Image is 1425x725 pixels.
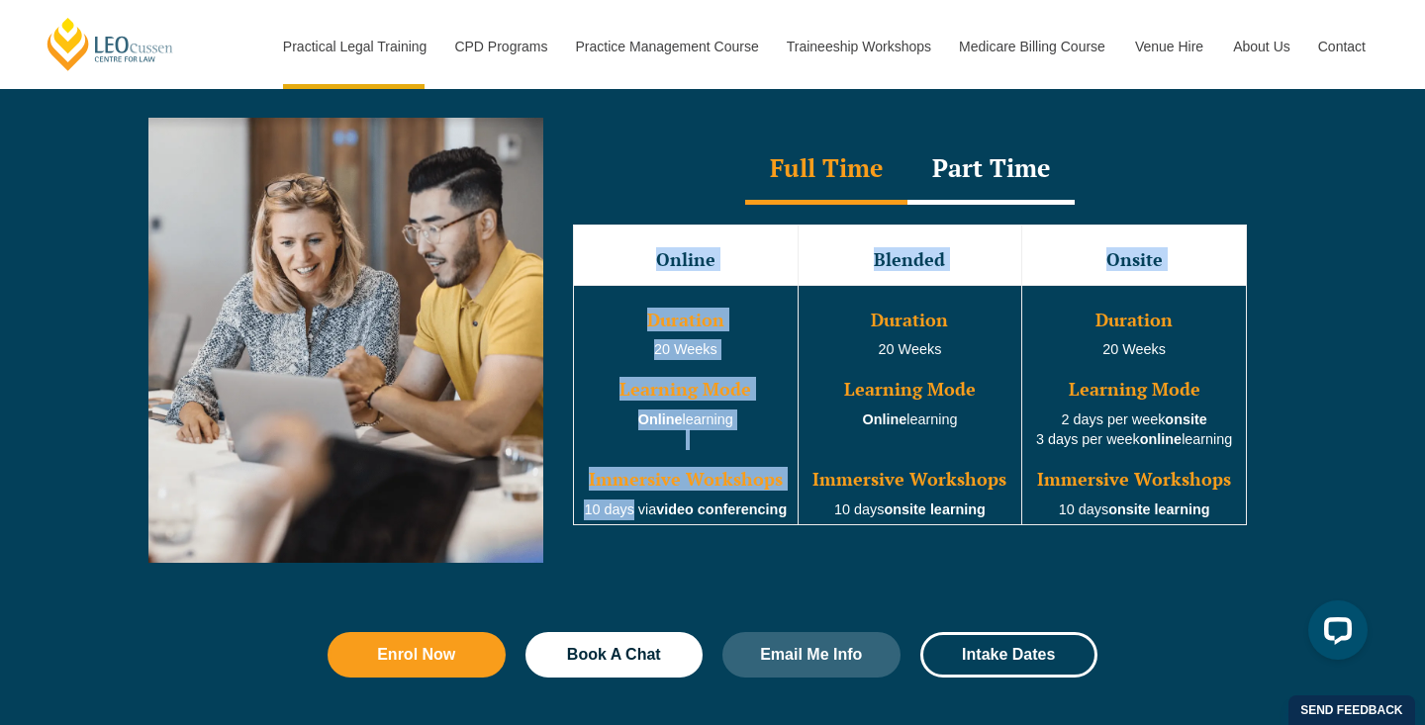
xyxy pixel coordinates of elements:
a: Email Me Info [722,632,901,678]
a: Medicare Billing Course [944,4,1120,89]
a: CPD Programs [439,4,560,89]
h3: Blended [801,250,1020,270]
h3: Immersive Workshops [1024,470,1244,490]
h3: Duration [801,311,1020,330]
a: Book A Chat [525,632,704,678]
strong: onsite learning [1108,501,1209,517]
span: Intake Dates [962,647,1055,663]
a: Enrol Now [328,632,506,678]
a: Venue Hire [1120,4,1218,89]
a: Intake Dates [920,632,1098,678]
a: [PERSON_NAME] Centre for Law [45,16,176,72]
h3: Immersive Workshops [801,470,1020,490]
strong: Online [862,411,906,427]
h3: Onsite [1024,250,1244,270]
strong: Online [638,411,683,427]
h3: Learning Mode [801,380,1020,400]
h3: Learning Mode [576,380,796,400]
h3: Immersive Workshops [576,470,796,490]
td: 20 Weeks learning 10 days [798,285,1022,525]
div: Full Time [745,136,907,205]
td: 20 Weeks 2 days per week 3 days per week learning 10 days [1022,285,1247,525]
strong: video conferencing [656,501,787,517]
span: Enrol Now [377,647,455,663]
span: Email Me Info [760,647,862,663]
iframe: LiveChat chat widget [1292,592,1376,676]
h3: Learning Mode [1024,380,1244,400]
div: Part Time [907,136,1075,205]
span: Duration [647,308,724,331]
h3: Online [576,250,796,270]
td: learning 10 days via [574,285,799,525]
strong: onsite [1165,411,1206,427]
span: Book A Chat [567,647,661,663]
span: 20 Weeks [654,341,717,357]
a: Practical Legal Training [268,4,440,89]
strong: online [1140,431,1182,447]
strong: onsite learning [885,501,986,517]
a: About Us [1218,4,1303,89]
a: Contact [1303,4,1380,89]
a: Practice Management Course [561,4,772,89]
a: Traineeship Workshops [772,4,944,89]
h3: Duration [1024,311,1244,330]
